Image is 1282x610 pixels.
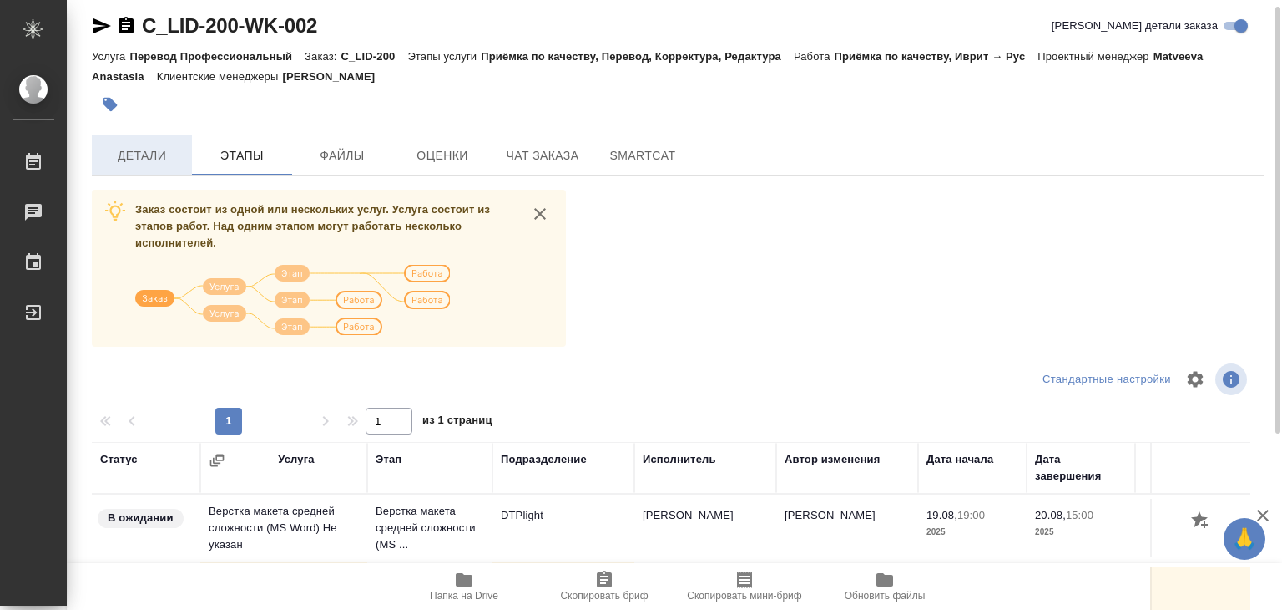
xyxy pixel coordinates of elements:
[1066,509,1093,521] p: 15:00
[282,70,387,83] p: [PERSON_NAME]
[1215,363,1250,395] span: Посмотреть информацию
[92,16,112,36] button: Скопировать ссылку для ЯМессенджера
[157,70,283,83] p: Клиентские менеджеры
[376,503,484,553] p: Верстка макета средней сложности (MS ...
[200,495,367,562] td: Верстка макета средней сложности (MS Word) Не указан
[926,524,1018,541] p: 2025
[1143,507,1235,524] p: 49
[643,451,716,468] div: Исполнитель
[1037,50,1153,63] p: Проектный менеджер
[376,451,401,468] div: Этап
[926,509,957,521] p: 19.08,
[926,451,993,468] div: Дата начала
[1035,509,1066,521] p: 20.08,
[634,499,776,557] td: [PERSON_NAME]
[305,50,341,63] p: Заказ:
[394,563,534,610] button: Папка на Drive
[776,499,918,557] td: [PERSON_NAME]
[135,203,490,249] span: Заказ состоит из одной или нескольких услуг. Услуга состоит из этапов работ. Над одним этапом мог...
[502,145,583,166] span: Чат заказа
[92,50,129,63] p: Услуга
[957,509,985,521] p: 19:00
[794,50,835,63] p: Работа
[527,201,553,226] button: close
[1143,524,1235,541] p: Страница А4
[1187,507,1215,536] button: Добавить оценку
[1230,521,1259,557] span: 🙏
[341,50,408,63] p: C_LID-200
[603,145,683,166] span: SmartCat
[501,451,587,468] div: Подразделение
[845,590,926,602] span: Обновить файлы
[302,145,382,166] span: Файлы
[142,14,317,37] a: C_LID-200-WK-002
[492,499,634,557] td: DTPlight
[534,563,674,610] button: Скопировать бриф
[1224,518,1265,560] button: 🙏
[407,50,481,63] p: Этапы услуги
[209,452,225,469] button: Сгруппировать
[129,50,305,63] p: Перевод Профессиональный
[278,451,314,468] div: Услуга
[92,86,129,123] button: Добавить тэг
[430,590,498,602] span: Папка на Drive
[100,451,138,468] div: Статус
[116,16,136,36] button: Скопировать ссылку
[481,50,794,63] p: Приёмка по качеству, Перевод, Корректура, Редактура
[674,563,815,610] button: Скопировать мини-бриф
[402,145,482,166] span: Оценки
[785,451,880,468] div: Автор изменения
[1038,367,1175,393] div: split button
[108,510,174,526] p: В ожидании
[560,590,648,602] span: Скопировать бриф
[815,563,955,610] button: Обновить файлы
[835,50,1038,63] p: Приёмка по качеству, Иврит → Рус
[102,145,182,166] span: Детали
[1035,451,1127,485] div: Дата завершения
[687,590,801,602] span: Скопировать мини-бриф
[1052,18,1218,34] span: [PERSON_NAME] детали заказа
[422,410,492,435] span: из 1 страниц
[202,145,282,166] span: Этапы
[1175,359,1215,399] span: Настроить таблицу
[1035,524,1127,541] p: 2025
